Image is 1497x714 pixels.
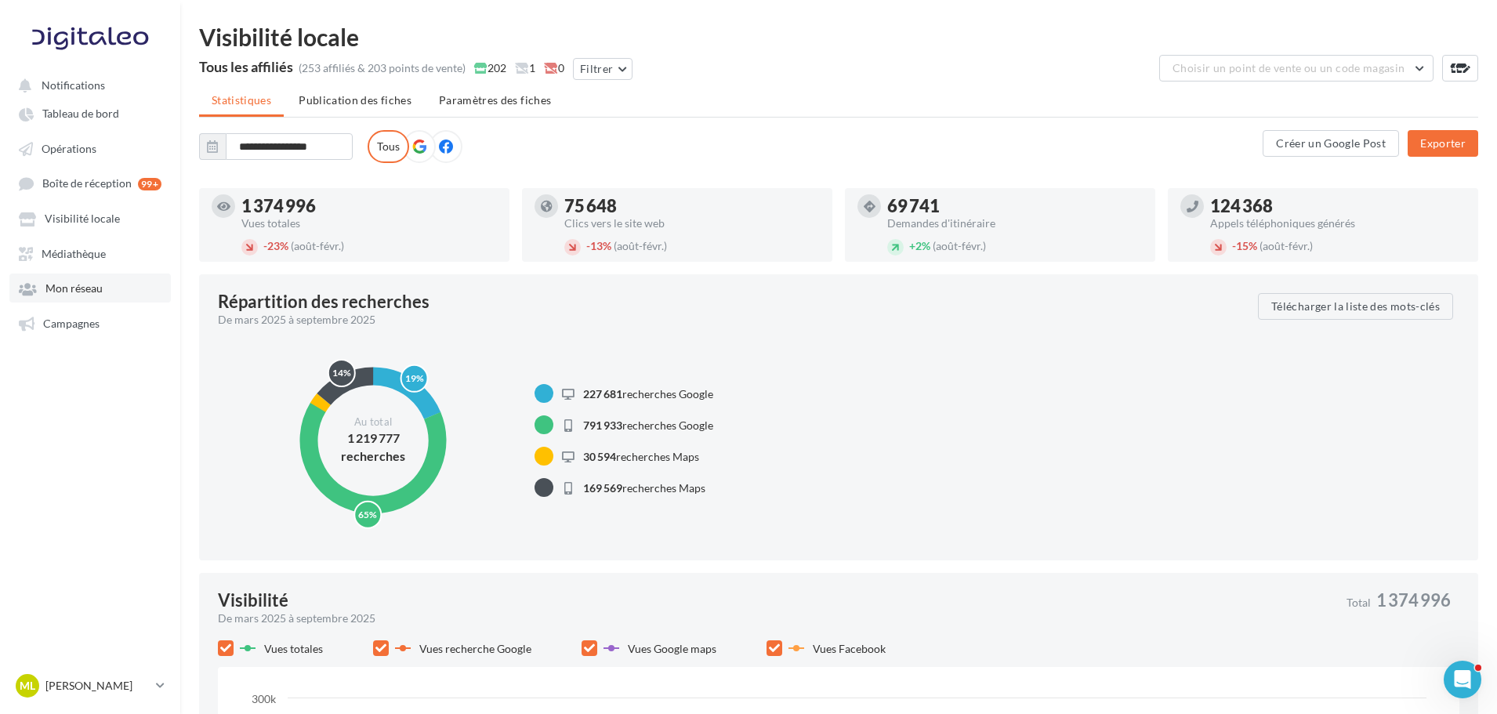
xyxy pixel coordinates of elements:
span: 791 933 [583,419,622,432]
button: Filtrer [573,58,633,80]
span: Total [1347,597,1371,608]
div: Visibilité locale [199,25,1478,49]
a: Mon réseau [9,274,171,302]
span: Vues recherche Google [419,642,531,655]
div: 75 648 [564,198,820,215]
div: Répartition des recherches [218,293,430,310]
button: Créer un Google Post [1263,130,1399,157]
span: recherches Google [583,419,713,432]
button: Exporter [1408,130,1478,157]
span: Vues totales [264,642,323,655]
div: Appels téléphoniques générés [1210,218,1466,229]
span: Médiathèque [42,247,106,260]
span: (août-févr.) [933,239,986,252]
span: Choisir un point de vente ou un code magasin [1173,61,1405,74]
div: 99+ [138,178,161,190]
a: ML [PERSON_NAME] [13,671,168,701]
a: Médiathèque [9,239,171,267]
span: Vues Facebook [813,642,886,655]
span: 202 [474,60,506,76]
span: 227 681 [583,387,622,400]
span: Paramètres des fiches [439,93,551,107]
button: Choisir un point de vente ou un code magasin [1159,55,1434,82]
span: 2% [909,239,930,252]
span: 13% [586,239,611,252]
p: [PERSON_NAME] [45,678,150,694]
a: Visibilité locale [9,204,171,232]
div: (253 affiliés & 203 points de vente) [299,60,466,76]
span: recherches Maps [583,481,705,495]
span: Notifications [42,78,105,92]
div: 1 374 996 [241,198,497,215]
span: 1 [515,60,535,76]
span: Visibilité locale [45,212,120,226]
span: Mon réseau [45,282,103,295]
span: 1 374 996 [1376,592,1451,609]
div: 124 368 [1210,198,1466,215]
span: 23% [263,239,288,252]
div: De mars 2025 à septembre 2025 [218,312,1245,328]
label: Tous [368,130,409,163]
span: (août-févr.) [291,239,344,252]
a: Boîte de réception 99+ [9,169,171,198]
span: Tableau de bord [42,107,119,121]
span: Campagnes [43,317,100,330]
a: Tableau de bord [9,99,171,127]
button: Télécharger la liste des mots-clés [1258,293,1453,320]
span: 0 [544,60,564,76]
span: Vues Google maps [628,642,716,655]
span: 30 594 [583,450,616,463]
div: De mars 2025 à septembre 2025 [218,611,1334,626]
span: - [586,239,590,252]
div: Visibilité [218,592,288,609]
div: Clics vers le site web [564,218,820,229]
span: (août-févr.) [614,239,667,252]
div: 69 741 [887,198,1143,215]
iframe: Intercom live chat [1444,661,1481,698]
span: Boîte de réception [42,177,132,190]
span: 169 569 [583,481,622,495]
span: - [1232,239,1236,252]
span: recherches Maps [583,450,699,463]
span: (août-févr.) [1260,239,1313,252]
a: Opérations [9,134,171,162]
div: Tous les affiliés [199,60,293,74]
a: Campagnes [9,309,171,337]
span: Opérations [42,142,96,155]
div: Vues totales [241,218,497,229]
span: - [263,239,267,252]
span: + [909,239,915,252]
span: Publication des fiches [299,93,411,107]
text: 300k [252,692,277,705]
div: Demandes d'itinéraire [887,218,1143,229]
span: 15% [1232,239,1257,252]
span: recherches Google [583,387,713,400]
span: ML [20,678,35,694]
